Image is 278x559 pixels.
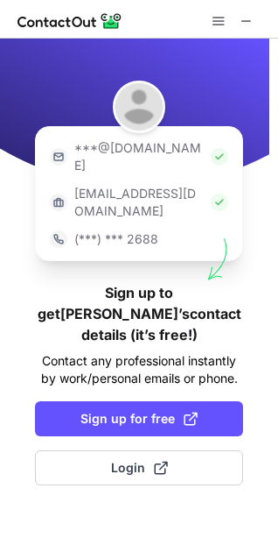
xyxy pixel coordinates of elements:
[211,148,228,166] img: Check Icon
[80,410,198,428] span: Sign up for free
[50,230,67,248] img: https://contactout.com/extension/app/static/media/login-phone-icon.bacfcb865e29de816d437549d7f4cb...
[35,352,243,387] p: Contact any professional instantly by work/personal emails or phone.
[111,459,168,477] span: Login
[17,11,122,32] img: ContactOut v5.3.10
[113,81,165,133] img: Celia Welch
[50,194,67,211] img: https://contactout.com/extension/app/static/media/login-work-icon.638a5007170bc45168077fde17b29a1...
[35,282,243,345] h1: Sign up to get [PERSON_NAME]’s contact details (it’s free!)
[74,139,204,174] p: ***@[DOMAIN_NAME]
[211,194,228,211] img: Check Icon
[35,401,243,436] button: Sign up for free
[35,450,243,485] button: Login
[50,148,67,166] img: https://contactout.com/extension/app/static/media/login-email-icon.f64bce713bb5cd1896fef81aa7b14a...
[74,185,204,220] p: [EMAIL_ADDRESS][DOMAIN_NAME]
